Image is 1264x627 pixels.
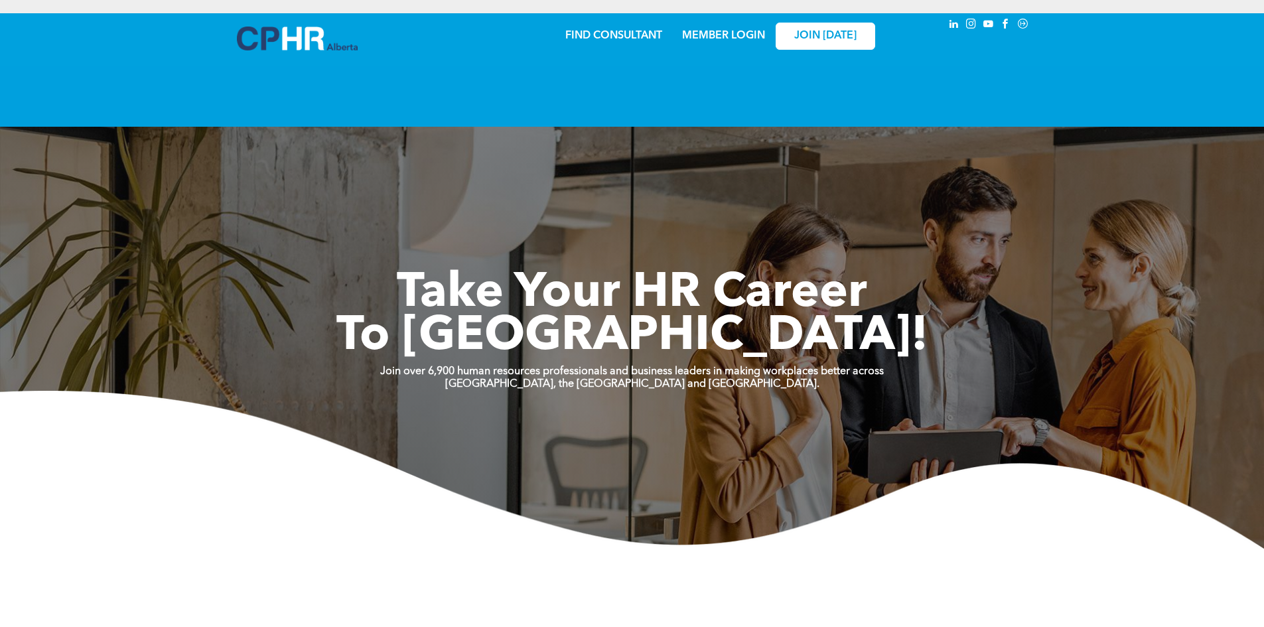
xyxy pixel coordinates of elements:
a: linkedin [947,17,961,35]
span: To [GEOGRAPHIC_DATA]! [336,313,928,361]
a: instagram [964,17,979,35]
a: JOIN [DATE] [776,23,875,50]
a: facebook [999,17,1013,35]
img: A blue and white logo for cp alberta [237,27,358,50]
a: FIND CONSULTANT [565,31,662,41]
a: Social network [1016,17,1030,35]
strong: [GEOGRAPHIC_DATA], the [GEOGRAPHIC_DATA] and [GEOGRAPHIC_DATA]. [445,379,819,389]
span: JOIN [DATE] [794,30,857,42]
strong: Join over 6,900 human resources professionals and business leaders in making workplaces better ac... [380,366,884,377]
a: MEMBER LOGIN [682,31,765,41]
span: Take Your HR Career [397,270,867,318]
a: youtube [981,17,996,35]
